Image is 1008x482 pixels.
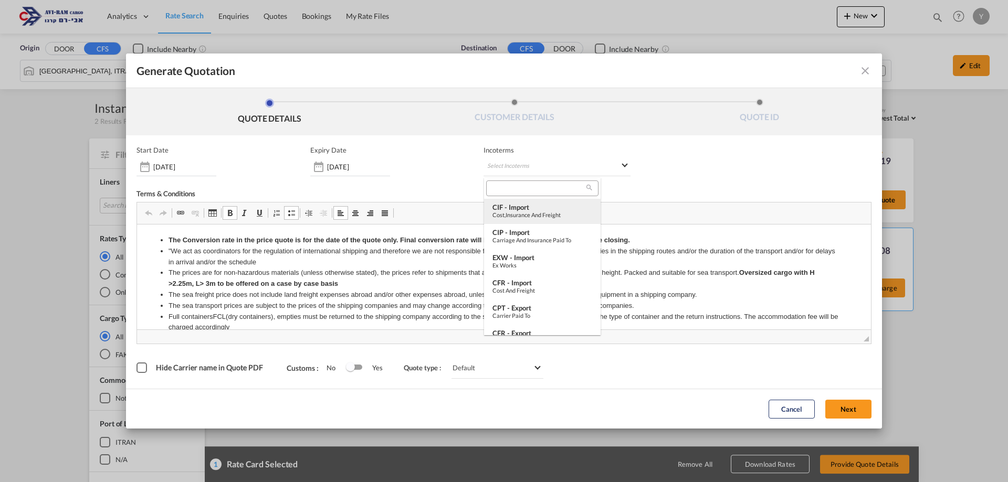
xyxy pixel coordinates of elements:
[31,65,702,76] li: The sea freight price does not include land freight expenses abroad and/or other expenses abroad,...
[492,253,592,262] div: EXW - import
[492,304,592,312] div: CPT - export
[492,262,592,269] div: Ex Works
[31,12,493,19] strong: The Conversion rate in the price quote is for the date of the quote only. Final conversion rate w...
[492,312,592,319] div: Carrier Paid to
[492,203,592,211] div: CIF - import
[492,329,592,337] div: CFR - export
[31,22,702,44] li: "We act as coordinators for the regulation of international shipping and therefore we are not res...
[31,87,702,109] li: Full containersFCL(dry containers), empties must be returned to the shipping company according to...
[492,211,592,218] div: Cost,Insurance and Freight
[585,184,593,191] md-icon: icon-magnify
[492,279,592,287] div: CFR - import
[492,237,592,243] div: Carriage and Insurance Paid to
[31,43,702,65] li: The prices are for non-hazardous materials (unless otherwise stated), the prices refer to shipmen...
[492,287,592,294] div: Cost and Freight
[31,76,702,87] li: The sea transport prices are subject to the prices of the shipping companies and may change accor...
[492,228,592,237] div: CIP - import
